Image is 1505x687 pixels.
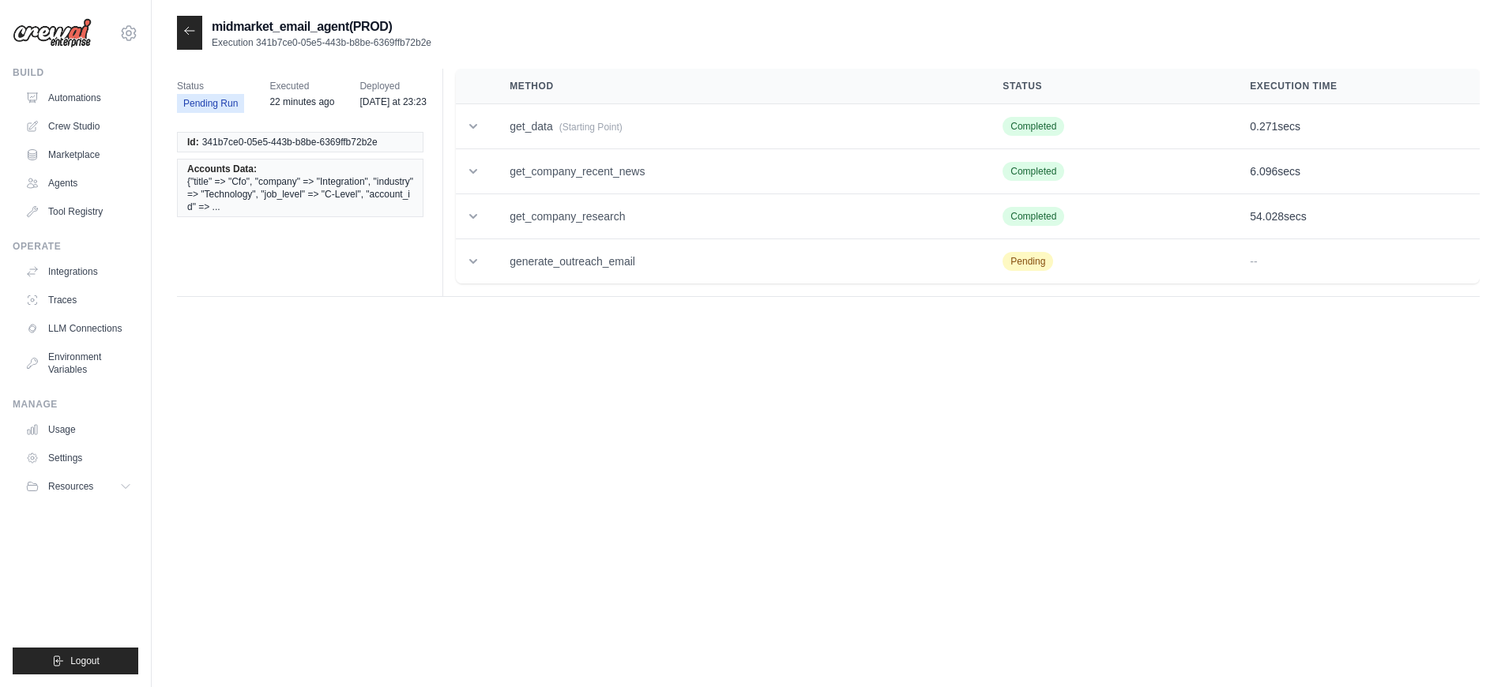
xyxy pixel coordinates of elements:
[19,287,138,313] a: Traces
[19,142,138,167] a: Marketplace
[13,398,138,411] div: Manage
[1250,210,1284,223] span: 54.028
[212,17,431,36] h2: midmarket_email_agent(PROD)
[13,648,138,674] button: Logout
[19,85,138,111] a: Automations
[491,239,984,284] td: generate_outreach_email
[177,78,244,94] span: Status
[1231,104,1480,149] td: secs
[1003,162,1064,181] span: Completed
[19,199,138,224] a: Tool Registry
[984,69,1231,104] th: Status
[1231,194,1480,239] td: secs
[1231,69,1480,104] th: Execution Time
[1250,120,1277,133] span: 0.271
[19,445,138,471] a: Settings
[187,175,413,213] span: {"title" => "Cfo", "company" => "Integration", "industry" => "Technology", "job_level" => "C-Leve...
[1003,252,1053,271] span: Pending
[187,136,199,148] span: Id:
[48,480,93,493] span: Resources
[19,114,138,139] a: Crew Studio
[19,417,138,442] a: Usage
[1250,165,1277,178] span: 6.096
[70,655,100,667] span: Logout
[202,136,378,148] span: 341b7ce0-05e5-443b-b8be-6369ffb72b2e
[359,96,427,107] time: August 7, 2025 at 23:23 CDT
[269,78,334,94] span: Executed
[177,94,244,113] span: Pending Run
[1003,117,1064,136] span: Completed
[19,171,138,196] a: Agents
[269,96,334,107] time: August 11, 2025 at 13:07 CDT
[491,69,984,104] th: Method
[491,104,984,149] td: get_data
[1231,149,1480,194] td: secs
[19,259,138,284] a: Integrations
[187,163,257,175] span: Accounts Data:
[559,122,623,133] span: (Starting Point)
[19,474,138,499] button: Resources
[212,36,431,49] p: Execution 341b7ce0-05e5-443b-b8be-6369ffb72b2e
[1003,207,1064,226] span: Completed
[19,316,138,341] a: LLM Connections
[491,149,984,194] td: get_company_recent_news
[13,66,138,79] div: Build
[19,344,138,382] a: Environment Variables
[13,240,138,253] div: Operate
[491,194,984,239] td: get_company_research
[1250,255,1257,268] span: --
[13,18,92,48] img: Logo
[359,78,427,94] span: Deployed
